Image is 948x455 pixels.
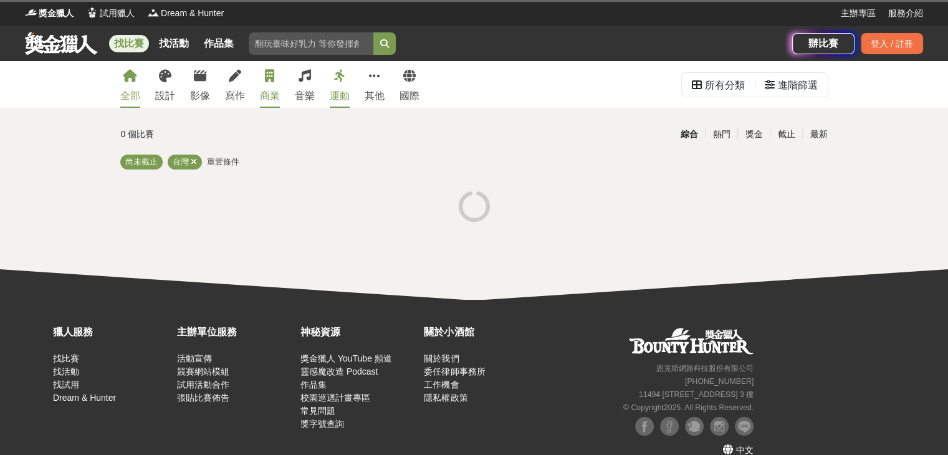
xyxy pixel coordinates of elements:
a: 競賽網站模組 [176,366,229,376]
a: 獎金獵人 YouTube 頻道 [300,353,392,363]
img: Logo [25,6,37,19]
div: 獎金 [737,123,770,145]
a: 找活動 [53,366,79,376]
img: LINE [735,417,754,436]
small: 恩克斯網路科技股份有限公司 [656,364,754,373]
a: 活動宣傳 [176,353,211,363]
a: 找活動 [154,35,194,52]
div: 國際 [400,89,419,103]
img: Logo [147,6,160,19]
img: Facebook [660,417,679,436]
a: LogoDream & Hunter [147,7,224,20]
a: 其他 [365,61,385,108]
div: 商業 [260,89,280,103]
div: 音樂 [295,89,315,103]
div: 進階篩選 [778,73,818,98]
a: 找比賽 [109,35,149,52]
img: Logo [86,6,98,19]
span: 獎金獵人 [39,7,74,20]
span: 台灣 [173,157,189,166]
div: 最新 [802,123,835,145]
div: 全部 [120,89,140,103]
a: Logo試用獵人 [86,7,135,20]
span: 試用獵人 [100,7,135,20]
a: 獎字號查詢 [300,419,344,429]
a: 辦比賽 [792,33,855,54]
a: Logo獎金獵人 [25,7,74,20]
div: 主辦單位服務 [176,325,294,340]
img: Plurk [685,417,704,436]
a: 找比賽 [53,353,79,363]
div: 0 個比賽 [121,123,356,145]
span: 中文 [736,445,754,455]
div: 獵人服務 [53,325,170,340]
div: 設計 [155,89,175,103]
a: 工作機會 [424,380,459,390]
a: 試用活動合作 [176,380,229,390]
a: Dream & Hunter [53,393,116,403]
div: 登入 / 註冊 [861,33,923,54]
a: 主辦專區 [841,7,876,20]
a: 商業 [260,61,280,108]
img: Facebook [635,417,654,436]
div: 運動 [330,89,350,103]
a: 靈感魔改造 Podcast [300,366,378,376]
a: 全部 [120,61,140,108]
small: [PHONE_NUMBER] [685,377,754,386]
a: 寫作 [225,61,245,108]
input: 翻玩臺味好乳力 等你發揮創意！ [249,32,373,55]
div: 影像 [190,89,210,103]
a: 校園巡迴計畫專區 [300,393,370,403]
span: Dream & Hunter [161,7,224,20]
div: 寫作 [225,89,245,103]
div: 其他 [365,89,385,103]
a: 設計 [155,61,175,108]
span: 重置條件 [207,157,239,166]
div: 所有分類 [705,73,745,98]
a: 影像 [190,61,210,108]
a: 作品集 [300,380,327,390]
a: 隱私權政策 [424,393,467,403]
div: 關於小酒館 [424,325,541,340]
a: 張貼比賽佈告 [176,393,229,403]
a: 服務介紹 [888,7,923,20]
div: 綜合 [673,123,705,145]
div: 神秘資源 [300,325,418,340]
a: 委任律師事務所 [424,366,485,376]
a: 音樂 [295,61,315,108]
div: 熱門 [705,123,737,145]
small: © Copyright 2025 . All Rights Reserved. [623,403,754,412]
a: 找試用 [53,380,79,390]
span: 尚未截止 [125,157,158,166]
a: 國際 [400,61,419,108]
a: 作品集 [199,35,239,52]
a: 運動 [330,61,350,108]
img: Instagram [710,417,729,436]
div: 截止 [770,123,802,145]
a: 常見問題 [300,406,335,416]
a: 關於我們 [424,353,459,363]
small: 11494 [STREET_ADDRESS] 3 樓 [639,390,754,399]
